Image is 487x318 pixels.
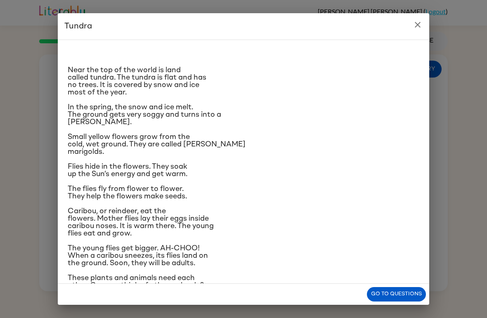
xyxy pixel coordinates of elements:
span: Caribou, or reindeer, eat the flowers. Mother flies lay their eggs inside caribou noses. It is wa... [68,207,214,237]
button: close [409,16,426,33]
button: Go to questions [367,287,426,302]
h2: Tundra [58,13,429,40]
span: The flies fly from flower to flower. They help the flowers make seeds. [68,185,187,200]
span: These plants and animals need each other. Can you think of others who do? [68,274,204,289]
span: Flies hide in the flowers. They soak up the Sun’s energy and get warm. [68,163,187,178]
span: Near the top of the world is land called tundra. The tundra is flat and has no trees. It is cover... [68,66,206,96]
span: In the spring, the snow and ice melt. The ground gets very soggy and turns into a [PERSON_NAME]. [68,104,221,126]
span: The young flies get bigger. AH-CHOO! When a caribou sneezes, its flies land on the ground. Soon, ... [68,245,208,267]
span: Small yellow flowers grow from the cold, wet ground. They are called [PERSON_NAME] marigolds. [68,133,246,155]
